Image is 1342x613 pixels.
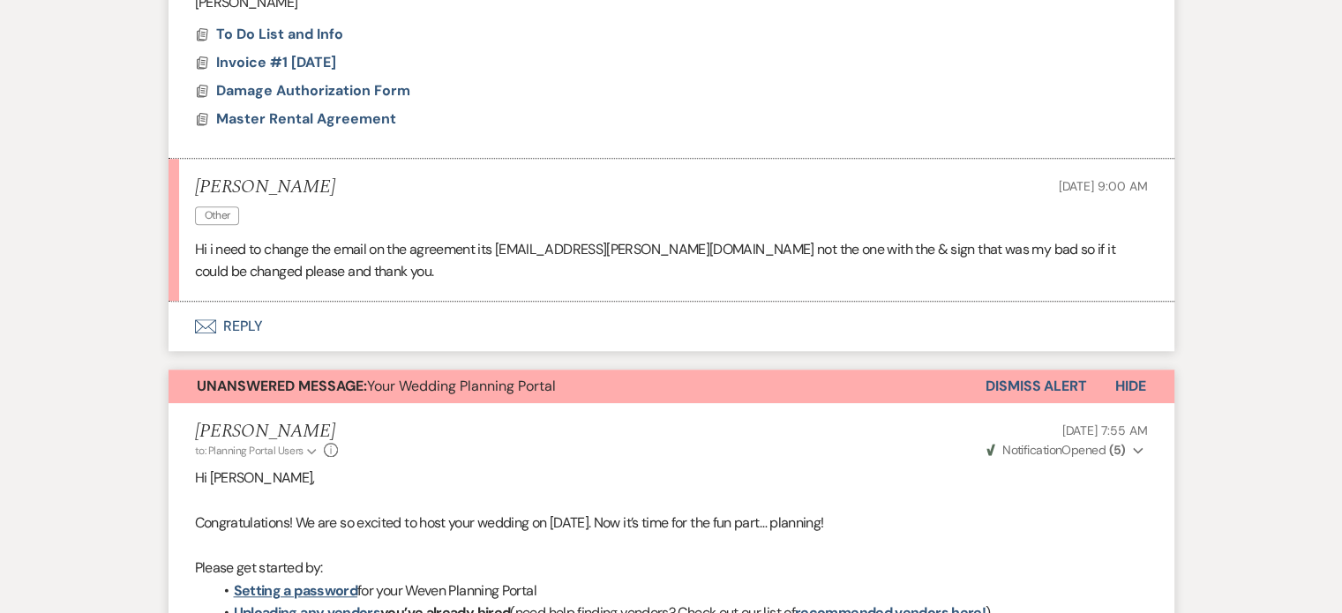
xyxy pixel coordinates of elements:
span: Hi [PERSON_NAME], [195,468,315,487]
button: to: Planning Portal Users [195,443,320,459]
button: Dismiss Alert [986,370,1087,403]
button: Invoice #1 [DATE] [216,52,341,73]
span: Notification [1002,442,1061,458]
h5: [PERSON_NAME] [195,421,339,443]
strong: ( 5 ) [1108,442,1125,458]
span: [DATE] 9:00 AM [1058,178,1147,194]
span: Please get started by: [195,558,323,577]
button: Reply [169,302,1174,351]
span: To Do List and Info [216,25,343,43]
span: Invoice #1 [DATE] [216,53,336,71]
span: Other [195,206,240,225]
span: Congratulations! We are so excited to host your wedding on [DATE]. Now it’s time for the fun part... [195,513,824,532]
h5: [PERSON_NAME] [195,176,335,198]
button: Unanswered Message:Your Wedding Planning Portal [169,370,986,403]
span: Master Rental Agreement [216,109,396,128]
span: Hide [1115,377,1146,395]
button: Damage Authorization Form [216,80,415,101]
button: NotificationOpened (5) [984,441,1148,460]
p: Hi i need to change the email on the agreement its [EMAIL_ADDRESS][PERSON_NAME][DOMAIN_NAME] not ... [195,238,1148,283]
a: Setting a password [234,581,357,600]
span: for your Weven Planning Portal [357,581,536,600]
span: to: Planning Portal Users [195,444,304,458]
span: Damage Authorization Form [216,81,410,100]
strong: Unanswered Message: [197,377,367,395]
button: To Do List and Info [216,24,348,45]
span: Opened [986,442,1126,458]
span: Your Wedding Planning Portal [197,377,556,395]
span: [DATE] 7:55 AM [1061,422,1147,438]
button: Hide [1087,370,1174,403]
button: Master Rental Agreement [216,108,401,130]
